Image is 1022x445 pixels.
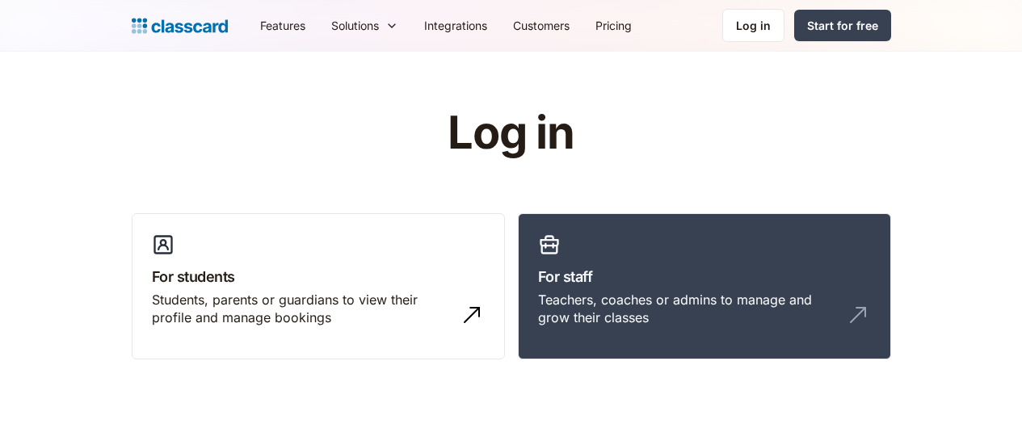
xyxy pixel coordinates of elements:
[582,7,645,44] a: Pricing
[794,10,891,41] a: Start for free
[152,291,452,327] div: Students, parents or guardians to view their profile and manage bookings
[318,7,411,44] div: Solutions
[500,7,582,44] a: Customers
[132,15,228,37] a: Logo
[132,213,505,360] a: For studentsStudents, parents or guardians to view their profile and manage bookings
[807,17,878,34] div: Start for free
[152,266,485,288] h3: For students
[538,291,839,327] div: Teachers, coaches or admins to manage and grow their classes
[736,17,771,34] div: Log in
[722,9,784,42] a: Log in
[538,266,871,288] h3: For staff
[518,213,891,360] a: For staffTeachers, coaches or admins to manage and grow their classes
[411,7,500,44] a: Integrations
[247,7,318,44] a: Features
[254,108,768,158] h1: Log in
[331,17,379,34] div: Solutions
